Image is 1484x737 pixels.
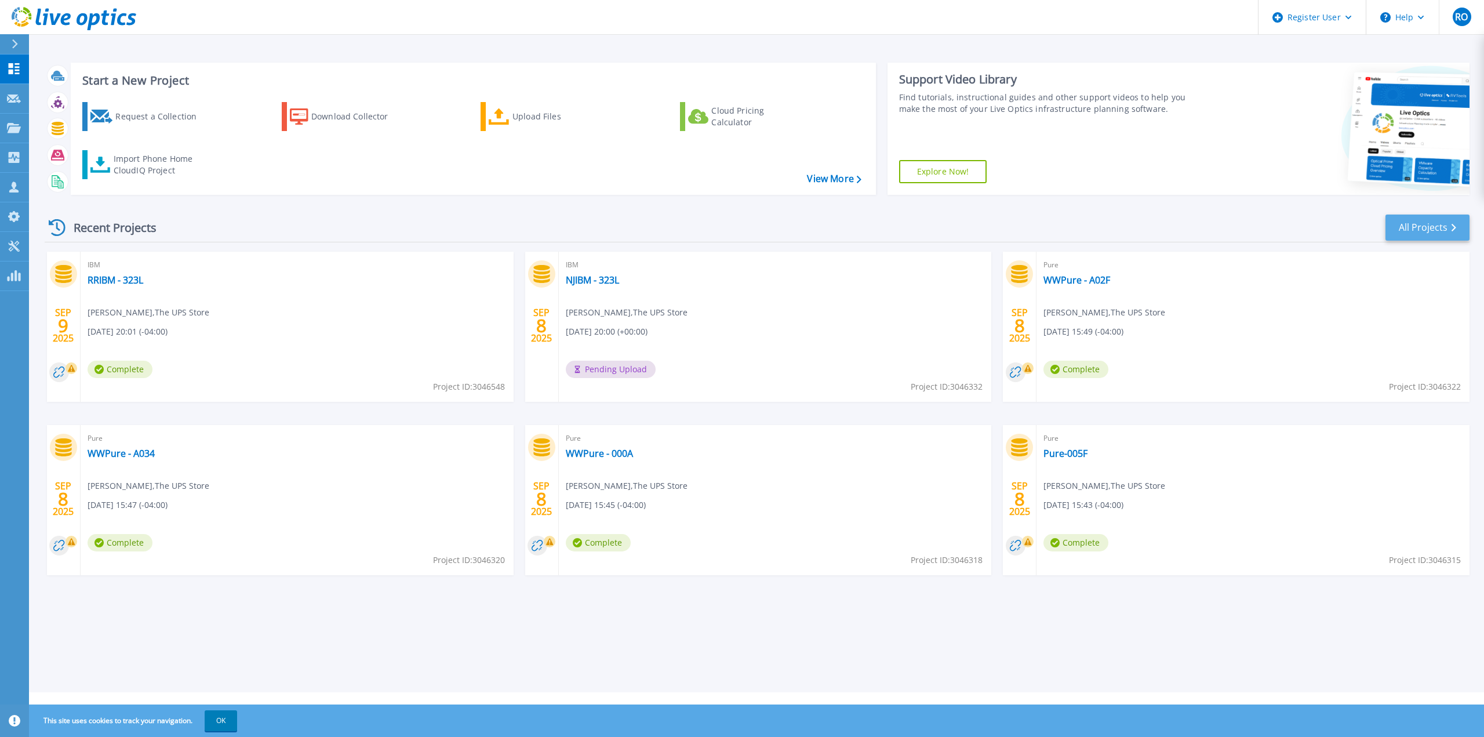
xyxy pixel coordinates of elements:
[433,380,505,393] span: Project ID: 3046548
[1043,325,1123,338] span: [DATE] 15:49 (-04:00)
[530,478,552,520] div: SEP 2025
[1043,480,1165,492] span: [PERSON_NAME] , The UPS Store
[899,92,1200,115] div: Find tutorials, instructional guides and other support videos to help you make the most of your L...
[512,105,605,128] div: Upload Files
[88,306,209,319] span: [PERSON_NAME] , The UPS Store
[433,554,505,567] span: Project ID: 3046320
[88,259,507,271] span: IBM
[566,480,688,492] span: [PERSON_NAME] , The UPS Store
[282,102,411,131] a: Download Collector
[1009,304,1031,347] div: SEP 2025
[911,554,983,567] span: Project ID: 3046318
[45,213,172,242] div: Recent Projects
[566,259,985,271] span: IBM
[566,499,646,511] span: [DATE] 15:45 (-04:00)
[899,160,987,183] a: Explore Now!
[88,325,168,338] span: [DATE] 20:01 (-04:00)
[114,153,204,176] div: Import Phone Home CloudIQ Project
[566,534,631,551] span: Complete
[680,102,809,131] a: Cloud Pricing Calculator
[88,432,507,445] span: Pure
[481,102,610,131] a: Upload Files
[82,102,212,131] a: Request a Collection
[807,173,861,184] a: View More
[566,306,688,319] span: [PERSON_NAME] , The UPS Store
[566,361,656,378] span: Pending Upload
[536,321,547,331] span: 8
[82,74,861,87] h3: Start a New Project
[899,72,1200,87] div: Support Video Library
[52,304,74,347] div: SEP 2025
[32,710,237,731] span: This site uses cookies to track your navigation.
[566,448,633,459] a: WWPure - 000A
[566,274,619,286] a: NJIBM - 323L
[1043,259,1463,271] span: Pure
[58,494,68,504] span: 8
[1014,321,1025,331] span: 8
[1043,274,1110,286] a: WWPure - A02F
[911,380,983,393] span: Project ID: 3046332
[1043,448,1087,459] a: Pure-005F
[311,105,404,128] div: Download Collector
[536,494,547,504] span: 8
[88,480,209,492] span: [PERSON_NAME] , The UPS Store
[52,478,74,520] div: SEP 2025
[530,304,552,347] div: SEP 2025
[88,361,152,378] span: Complete
[1043,361,1108,378] span: Complete
[1385,215,1470,241] a: All Projects
[1043,534,1108,551] span: Complete
[1009,478,1031,520] div: SEP 2025
[1389,380,1461,393] span: Project ID: 3046322
[1043,306,1165,319] span: [PERSON_NAME] , The UPS Store
[88,274,143,286] a: RRIBM - 323L
[115,105,208,128] div: Request a Collection
[566,325,648,338] span: [DATE] 20:00 (+00:00)
[711,105,804,128] div: Cloud Pricing Calculator
[88,499,168,511] span: [DATE] 15:47 (-04:00)
[1389,554,1461,567] span: Project ID: 3046315
[1043,499,1123,511] span: [DATE] 15:43 (-04:00)
[1014,494,1025,504] span: 8
[58,321,68,331] span: 9
[88,448,155,459] a: WWPure - A034
[566,432,985,445] span: Pure
[1043,432,1463,445] span: Pure
[205,710,237,731] button: OK
[1455,12,1468,21] span: RO
[88,534,152,551] span: Complete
